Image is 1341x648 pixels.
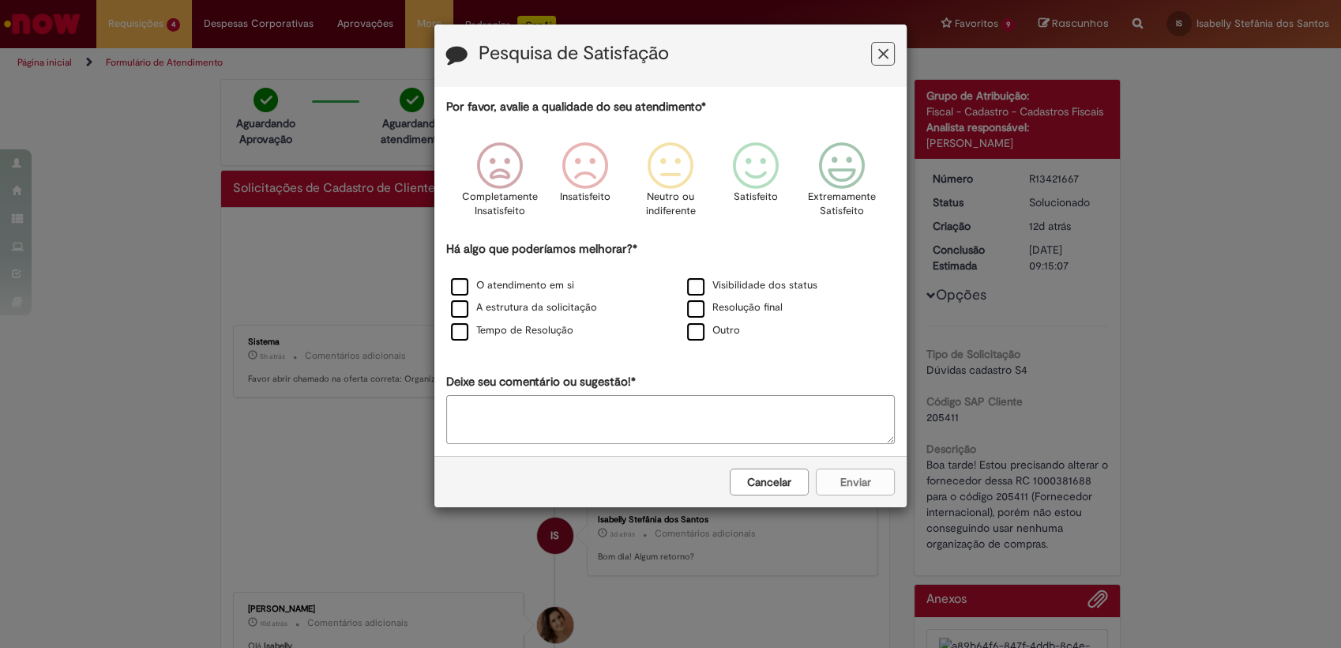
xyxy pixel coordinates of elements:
label: Resolução final [687,300,783,315]
div: Insatisfeito [545,130,625,239]
div: Extremamente Satisfeito [801,130,881,239]
div: Há algo que poderíamos melhorar?* [446,241,895,343]
p: Insatisfeito [560,190,610,205]
p: Completamente Insatisfeito [462,190,538,219]
label: A estrutura da solicitação [451,300,597,315]
p: Extremamente Satisfeito [807,190,875,219]
label: Pesquisa de Satisfação [479,43,669,64]
label: Tempo de Resolução [451,323,573,338]
label: Por favor, avalie a qualidade do seu atendimento* [446,99,706,115]
p: Satisfeito [734,190,778,205]
div: Satisfeito [716,130,796,239]
label: O atendimento em si [451,278,574,293]
label: Deixe seu comentário ou sugestão!* [446,374,636,390]
label: Visibilidade dos status [687,278,817,293]
button: Cancelar [730,469,809,495]
div: Neutro ou indiferente [630,130,711,239]
div: Completamente Insatisfeito [459,130,539,239]
label: Outro [687,323,740,338]
p: Neutro ou indiferente [642,190,699,219]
